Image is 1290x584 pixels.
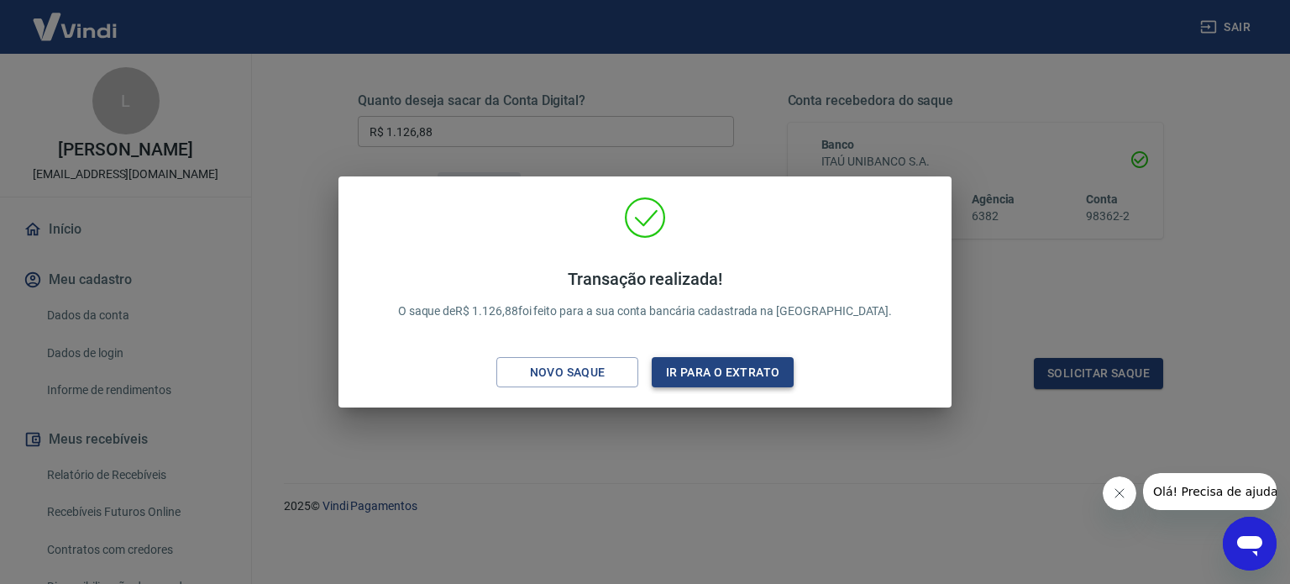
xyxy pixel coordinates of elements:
[398,269,893,289] h4: Transação realizada!
[496,357,638,388] button: Novo saque
[10,12,141,25] span: Olá! Precisa de ajuda?
[1143,473,1277,510] iframe: Mensagem da empresa
[510,362,626,383] div: Novo saque
[1223,517,1277,571] iframe: Botão para abrir a janela de mensagens
[1103,476,1136,510] iframe: Fechar mensagem
[398,269,893,320] p: O saque de R$ 1.126,88 foi feito para a sua conta bancária cadastrada na [GEOGRAPHIC_DATA].
[652,357,794,388] button: Ir para o extrato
